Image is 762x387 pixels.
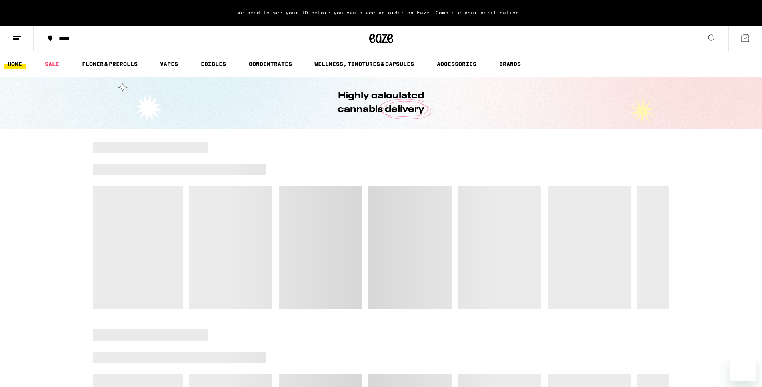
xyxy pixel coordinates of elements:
[4,59,26,69] a: HOME
[315,89,447,116] h1: Highly calculated cannabis delivery
[495,59,525,69] a: BRANDS
[245,59,296,69] a: CONCENTRATES
[433,59,480,69] a: ACCESSORIES
[197,59,230,69] a: EDIBLES
[238,10,433,15] span: We need to see your ID before you can place an order on Eaze.
[730,355,756,381] iframe: Button to launch messaging window
[310,59,418,69] a: WELLNESS, TINCTURES & CAPSULES
[41,59,63,69] a: SALE
[78,59,142,69] a: FLOWER & PREROLLS
[156,59,182,69] a: VAPES
[433,10,525,15] span: Complete your verification.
